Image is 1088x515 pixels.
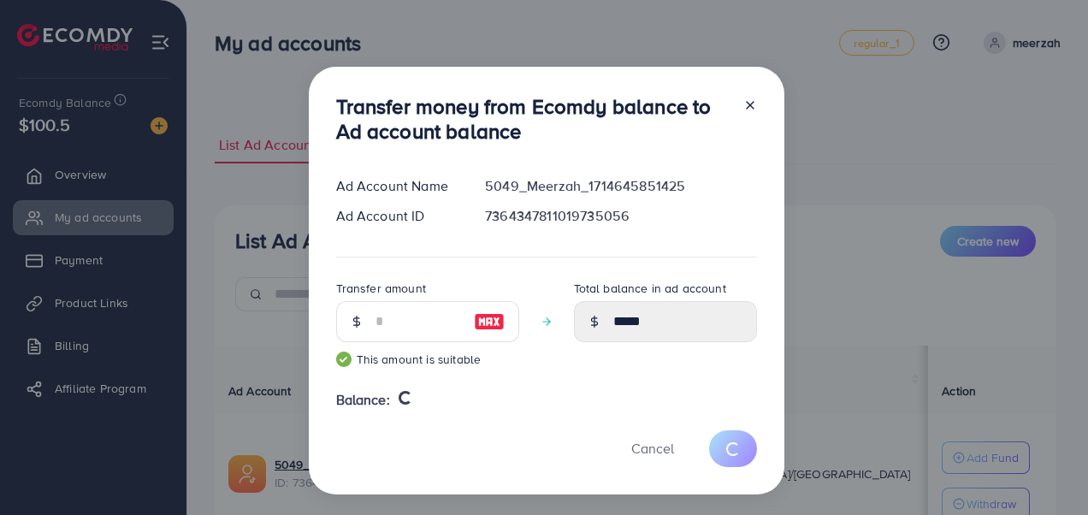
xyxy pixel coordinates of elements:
div: 7364347811019735056 [471,206,770,226]
span: Cancel [631,439,674,458]
img: guide [336,352,352,367]
label: Total balance in ad account [574,280,726,297]
iframe: Chat [1015,438,1075,502]
h3: Transfer money from Ecomdy balance to Ad account balance [336,94,730,144]
div: 5049_Meerzah_1714645851425 [471,176,770,196]
label: Transfer amount [336,280,426,297]
div: Ad Account Name [322,176,472,196]
div: Ad Account ID [322,206,472,226]
img: image [474,311,505,332]
button: Cancel [610,430,695,467]
span: Balance: [336,390,390,410]
small: This amount is suitable [336,351,519,368]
